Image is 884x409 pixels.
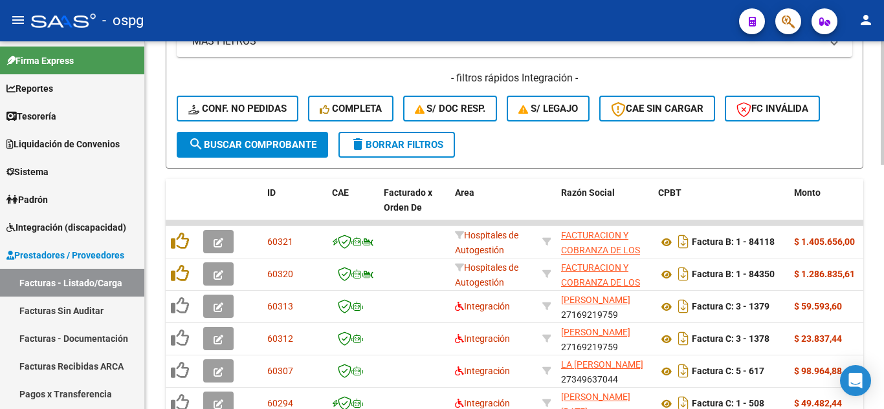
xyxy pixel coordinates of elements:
[188,136,204,152] mat-icon: search
[794,398,842,408] strong: $ 49.482,44
[379,179,450,236] datatable-header-cell: Facturado x Orden De
[858,12,874,28] mat-icon: person
[267,366,293,376] span: 60307
[675,361,692,381] i: Descargar documento
[455,262,518,288] span: Hospitales de Autogestión
[794,269,855,279] strong: $ 1.286.835,61
[518,103,578,114] span: S/ legajo
[507,96,590,121] button: S/ legajo
[561,293,648,320] div: 27169219759
[267,398,293,408] span: 60294
[455,366,510,376] span: Integración
[384,187,432,213] span: Facturado x Orden De
[561,260,648,288] div: 30715497456
[725,96,820,121] button: FC Inválida
[267,301,293,311] span: 60313
[736,103,808,114] span: FC Inválida
[692,302,769,312] strong: Factura C: 3 - 1379
[188,103,287,114] span: Conf. no pedidas
[450,179,537,236] datatable-header-cell: Area
[675,231,692,252] i: Descargar documento
[794,366,842,376] strong: $ 98.964,88
[455,398,510,408] span: Integración
[177,132,328,158] button: Buscar Comprobante
[320,103,382,114] span: Completa
[653,179,789,236] datatable-header-cell: CPBT
[675,328,692,349] i: Descargar documento
[6,109,56,123] span: Tesorería
[611,103,703,114] span: CAE SIN CARGAR
[6,220,126,235] span: Integración (discapacidad)
[561,228,648,255] div: 30715497456
[267,236,293,247] span: 60321
[455,230,518,255] span: Hospitales de Autogestión
[455,333,510,344] span: Integración
[177,71,852,85] h4: - filtros rápidos Integración -
[561,187,615,198] span: Razón Social
[6,193,48,207] span: Padrón
[455,187,474,198] span: Area
[262,179,327,236] datatable-header-cell: ID
[561,262,640,317] span: FACTURACION Y COBRANZA DE LOS EFECTORES PUBLICOS S.E.
[188,139,316,151] span: Buscar Comprobante
[6,165,49,179] span: Sistema
[267,333,293,344] span: 60312
[794,236,855,247] strong: $ 1.405.656,00
[561,295,630,305] span: [PERSON_NAME]
[6,81,53,96] span: Reportes
[692,334,769,344] strong: Factura C: 3 - 1378
[267,187,276,198] span: ID
[658,187,681,198] span: CPBT
[794,333,842,344] strong: $ 23.837,44
[6,54,74,68] span: Firma Express
[102,6,144,35] span: - ospg
[6,137,120,151] span: Liquidación de Convenios
[789,179,867,236] datatable-header-cell: Monto
[332,187,349,198] span: CAE
[692,366,764,377] strong: Factura C: 5 - 617
[350,136,366,152] mat-icon: delete
[840,365,871,396] div: Open Intercom Messenger
[350,139,443,151] span: Borrar Filtros
[599,96,715,121] button: CAE SIN CARGAR
[338,132,455,158] button: Borrar Filtros
[561,359,643,370] span: LA [PERSON_NAME]
[794,187,821,198] span: Monto
[327,179,379,236] datatable-header-cell: CAE
[675,264,692,284] i: Descargar documento
[675,296,692,317] i: Descargar documento
[692,399,764,409] strong: Factura C: 1 - 508
[561,325,648,352] div: 27169219759
[561,327,630,337] span: [PERSON_NAME]
[561,357,648,384] div: 27349637044
[177,96,298,121] button: Conf. no pedidas
[403,96,498,121] button: S/ Doc Resp.
[556,179,653,236] datatable-header-cell: Razón Social
[10,12,26,28] mat-icon: menu
[794,301,842,311] strong: $ 59.593,60
[267,269,293,279] span: 60320
[561,230,640,284] span: FACTURACION Y COBRANZA DE LOS EFECTORES PUBLICOS S.E.
[308,96,393,121] button: Completa
[6,248,124,262] span: Prestadores / Proveedores
[455,301,510,311] span: Integración
[692,269,775,280] strong: Factura B: 1 - 84350
[415,103,486,114] span: S/ Doc Resp.
[692,237,775,247] strong: Factura B: 1 - 84118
